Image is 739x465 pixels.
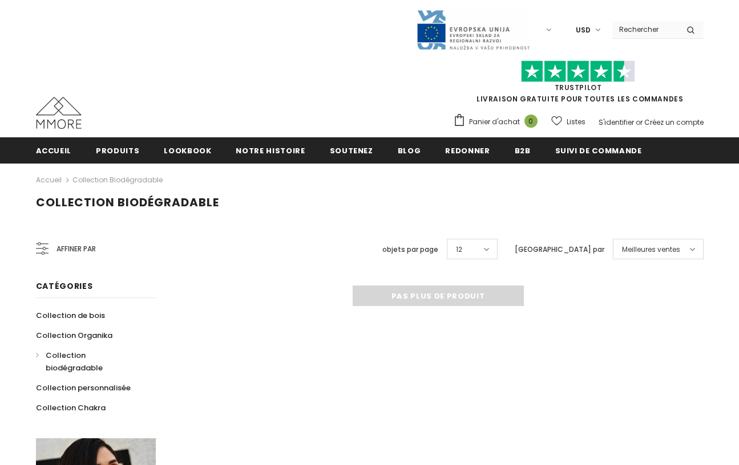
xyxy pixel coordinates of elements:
a: Listes [551,112,585,132]
span: Collection Organika [36,330,112,341]
label: [GEOGRAPHIC_DATA] par [515,244,604,255]
span: Collection biodégradable [36,194,219,210]
a: Suivi de commande [555,137,642,163]
a: Notre histoire [236,137,305,163]
span: Redonner [445,145,490,156]
span: Accueil [36,145,72,156]
a: soutenez [330,137,373,163]
span: Suivi de commande [555,145,642,156]
span: Catégories [36,280,93,292]
a: Accueil [36,137,72,163]
span: Collection Chakra [36,402,106,413]
a: Lookbook [164,137,211,163]
a: TrustPilot [555,83,602,92]
span: USD [576,25,591,36]
a: Panier d'achat 0 [453,113,543,130]
a: Créez un compte [644,117,704,127]
span: Listes [567,116,585,128]
span: Meilleures ventes [622,244,680,255]
a: Accueil [36,173,62,187]
a: Javni Razpis [416,25,530,34]
a: Collection personnalisée [36,378,131,398]
a: Collection Chakra [36,398,106,418]
a: B2B [515,137,531,163]
label: objets par page [382,244,438,255]
span: Panier d'achat [469,116,520,128]
span: soutenez [330,145,373,156]
a: Blog [398,137,421,163]
span: or [636,117,643,127]
span: B2B [515,145,531,156]
span: Lookbook [164,145,211,156]
a: Collection biodégradable [72,175,163,185]
span: 0 [524,115,538,128]
span: Collection personnalisée [36,382,131,393]
img: Faites confiance aux étoiles pilotes [521,60,635,83]
span: 12 [456,244,462,255]
span: Collection de bois [36,310,105,321]
span: Blog [398,145,421,156]
span: Notre histoire [236,145,305,156]
a: S'identifier [599,117,634,127]
span: Affiner par [56,243,96,255]
span: LIVRAISON GRATUITE POUR TOUTES LES COMMANDES [453,66,704,104]
input: Search Site [612,21,678,38]
img: Cas MMORE [36,97,82,129]
span: Produits [96,145,139,156]
img: Javni Razpis [416,9,530,51]
a: Collection Organika [36,325,112,345]
a: Redonner [445,137,490,163]
a: Collection de bois [36,305,105,325]
a: Produits [96,137,139,163]
a: Collection biodégradable [36,345,143,378]
span: Collection biodégradable [46,350,103,373]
